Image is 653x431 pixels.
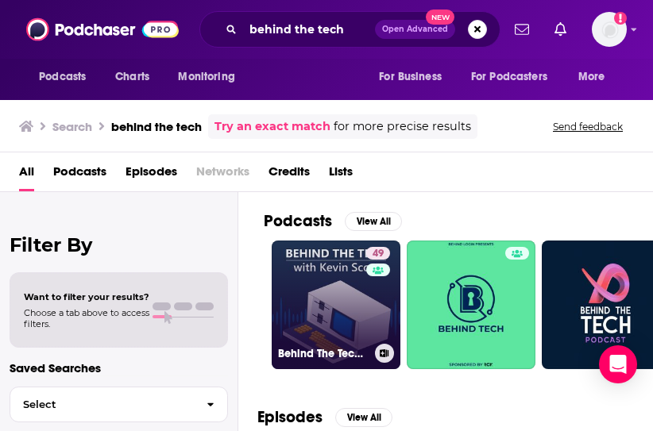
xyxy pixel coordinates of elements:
[52,119,92,134] h3: Search
[105,62,159,92] a: Charts
[10,399,194,410] span: Select
[471,66,547,88] span: For Podcasters
[214,117,330,136] a: Try an exact match
[178,66,234,88] span: Monitoring
[548,16,573,43] a: Show notifications dropdown
[24,307,149,329] span: Choose a tab above to access filters.
[264,211,402,231] a: PodcastsView All
[379,66,442,88] span: For Business
[329,159,353,191] a: Lists
[28,62,106,92] button: open menu
[10,360,228,375] p: Saved Searches
[426,10,454,25] span: New
[272,241,400,369] a: 49Behind The Tech with [PERSON_NAME]
[257,407,392,427] a: EpisodesView All
[508,16,535,43] a: Show notifications dropdown
[257,407,323,427] h2: Episodes
[334,117,471,136] span: for more precise results
[196,159,249,191] span: Networks
[375,20,455,39] button: Open AdvancedNew
[26,14,179,44] img: Podchaser - Follow, Share and Rate Podcasts
[269,159,310,191] a: Credits
[345,212,402,231] button: View All
[19,159,34,191] a: All
[278,347,369,360] h3: Behind The Tech with [PERSON_NAME]
[39,66,86,88] span: Podcasts
[592,12,627,47] span: Logged in as rpearson
[126,159,177,191] a: Episodes
[614,12,627,25] svg: Add a profile image
[24,291,149,302] span: Want to filter your results?
[592,12,627,47] button: Show profile menu
[335,408,392,427] button: View All
[10,233,228,256] h2: Filter By
[567,62,625,92] button: open menu
[578,66,605,88] span: More
[592,12,627,47] img: User Profile
[53,159,106,191] a: Podcasts
[243,17,375,42] input: Search podcasts, credits, & more...
[548,120,628,133] button: Send feedback
[382,25,448,33] span: Open Advanced
[599,345,637,383] div: Open Intercom Messenger
[373,246,384,262] span: 49
[10,387,228,422] button: Select
[199,11,500,48] div: Search podcasts, credits, & more...
[111,119,202,134] h3: behind the tech
[368,62,462,92] button: open menu
[366,247,390,260] a: 49
[115,66,149,88] span: Charts
[461,62,570,92] button: open menu
[167,62,255,92] button: open menu
[264,211,332,231] h2: Podcasts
